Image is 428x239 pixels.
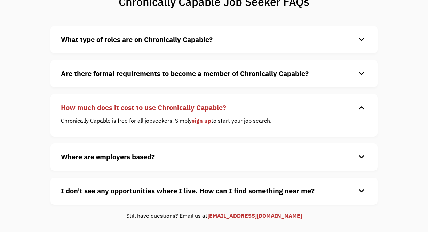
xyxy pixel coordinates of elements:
strong: How much does it cost to use Chronically Capable? [61,103,226,112]
div: keyboard_arrow_down [356,186,367,196]
strong: I don't see any opportunities where I live. How can I find something near me? [61,186,315,196]
a: sign up [192,117,211,124]
strong: Where are employers based? [61,152,155,162]
strong: What type of roles are on Chronically Capable? [61,35,213,44]
a: [EMAIL_ADDRESS][DOMAIN_NAME] [207,212,302,219]
div: keyboard_arrow_down [356,102,367,113]
div: keyboard_arrow_down [356,152,367,162]
div: keyboard_arrow_down [356,68,367,79]
strong: Are there formal requirements to become a member of Chronically Capable? [61,69,309,78]
p: Chronically Capable is free for all jobseekers. Simply to start your job search. [61,116,357,125]
div: Still have questions? Email us at [50,212,378,220]
div: keyboard_arrow_down [356,34,367,45]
